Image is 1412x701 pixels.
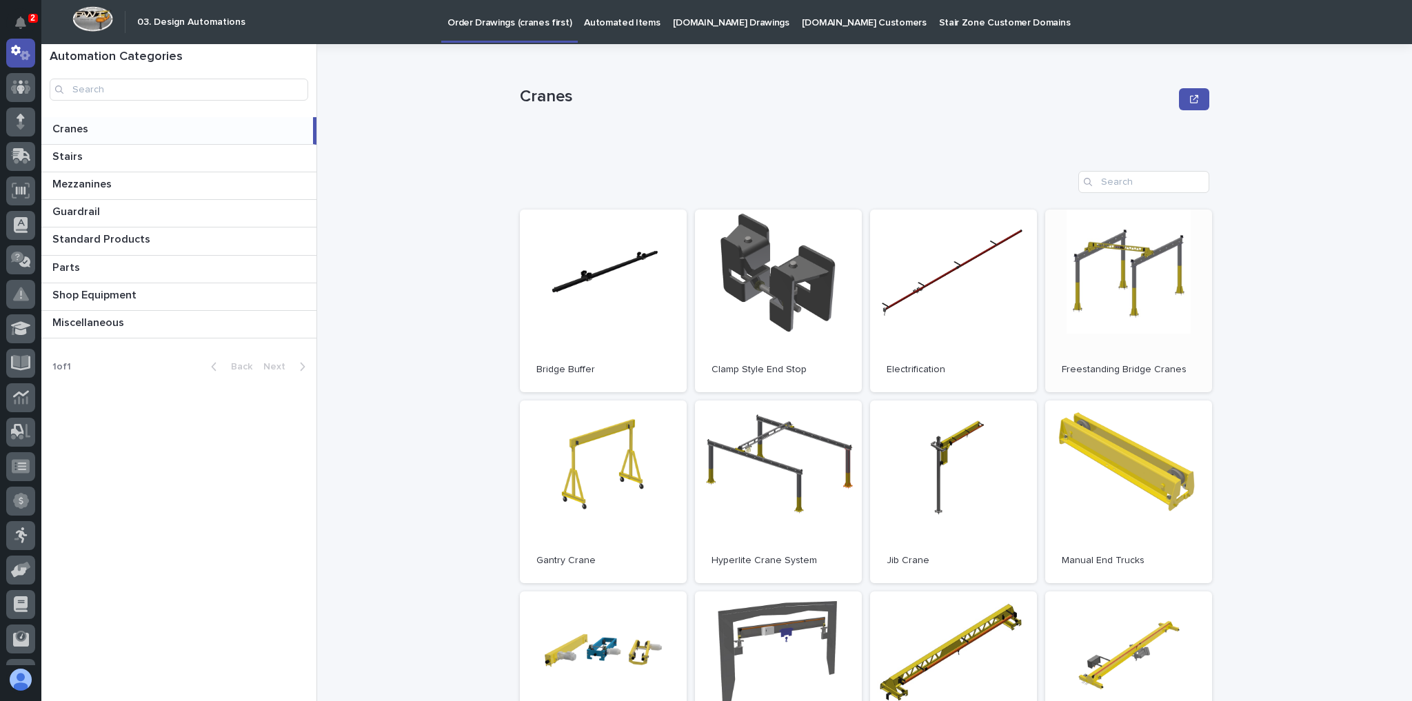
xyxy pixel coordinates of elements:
[520,210,687,392] a: Bridge Buffer
[712,364,845,376] p: Clamp Style End Stop
[6,8,35,37] button: Notifications
[50,50,308,65] h1: Automation Categories
[41,227,316,255] a: Standard ProductsStandard Products
[870,400,1037,583] a: Jib Crane
[52,175,114,191] p: Mezzanines
[30,13,35,23] p: 2
[695,400,862,583] a: Hyperlite Crane System
[695,210,862,392] a: Clamp Style End Stop
[41,256,316,283] a: PartsParts
[52,258,83,274] p: Parts
[712,555,845,567] p: Hyperlite Crane System
[41,117,316,145] a: CranesCranes
[520,87,1173,107] p: Cranes
[41,172,316,200] a: MezzaninesMezzanines
[50,79,308,101] input: Search
[887,364,1020,376] p: Electrification
[52,148,85,163] p: Stairs
[41,283,316,311] a: Shop EquipmentShop Equipment
[137,17,245,28] h2: 03. Design Automations
[41,350,82,384] p: 1 of 1
[258,360,316,373] button: Next
[887,555,1020,567] p: Jib Crane
[1045,210,1212,392] a: Freestanding Bridge Cranes
[52,314,127,329] p: Miscellaneous
[1062,364,1196,376] p: Freestanding Bridge Cranes
[41,200,316,227] a: GuardrailGuardrail
[52,203,103,219] p: Guardrail
[536,364,670,376] p: Bridge Buffer
[52,230,153,246] p: Standard Products
[870,210,1037,392] a: Electrification
[520,400,687,583] a: Gantry Crane
[223,362,252,372] span: Back
[200,360,258,373] button: Back
[1078,171,1209,193] input: Search
[52,286,139,302] p: Shop Equipment
[17,17,35,39] div: Notifications2
[41,311,316,338] a: MiscellaneousMiscellaneous
[72,6,113,32] img: Workspace Logo
[41,145,316,172] a: StairsStairs
[1062,555,1196,567] p: Manual End Trucks
[263,362,294,372] span: Next
[1045,400,1212,583] a: Manual End Trucks
[6,665,35,694] button: users-avatar
[52,120,91,136] p: Cranes
[536,555,670,567] p: Gantry Crane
